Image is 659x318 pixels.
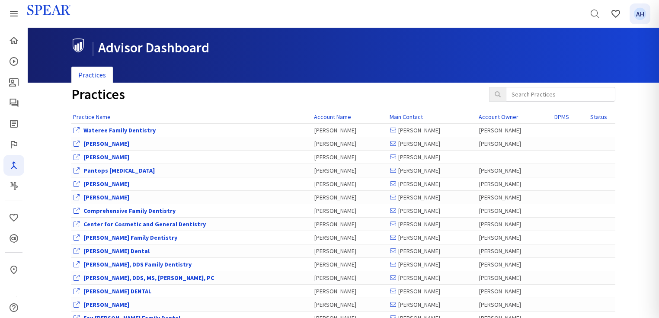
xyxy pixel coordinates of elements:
[3,134,24,155] a: Faculty Club Elite
[479,166,550,175] div: [PERSON_NAME]
[390,139,475,148] div: [PERSON_NAME]
[479,260,550,269] div: [PERSON_NAME]
[83,220,206,228] a: View Office Dashboard
[73,113,111,121] a: Practice Name
[390,193,475,202] div: [PERSON_NAME]
[314,113,351,121] a: Account Name
[83,260,192,268] a: View Office Dashboard
[71,67,113,84] a: Practices
[83,153,129,161] a: View Office Dashboard
[314,220,386,228] div: [PERSON_NAME]
[479,180,550,188] div: [PERSON_NAME]
[3,176,24,196] a: Masters Program
[83,180,129,188] a: View Office Dashboard
[3,155,24,176] a: Navigator Pro
[479,126,550,135] div: [PERSON_NAME]
[314,193,386,202] div: [PERSON_NAME]
[314,287,386,296] div: [PERSON_NAME]
[314,139,386,148] div: [PERSON_NAME]
[3,228,24,249] a: CE Credits
[634,8,646,20] span: AH
[390,113,423,121] a: Main Contact
[314,300,386,309] div: [PERSON_NAME]
[605,3,626,24] a: Favorites
[390,166,475,175] div: [PERSON_NAME]
[479,113,518,121] a: Account Owner
[390,260,475,269] div: [PERSON_NAME]
[390,153,475,161] div: [PERSON_NAME]
[314,166,386,175] div: [PERSON_NAME]
[83,301,129,308] a: View Office Dashboard
[71,39,609,55] h1: Advisor Dashboard
[3,297,24,318] a: Help
[479,193,550,202] div: [PERSON_NAME]
[3,113,24,134] a: Spear Digest
[83,274,214,282] a: View Office Dashboard
[390,206,475,215] div: [PERSON_NAME]
[83,126,156,134] a: View Office Dashboard
[585,3,605,24] a: Search
[506,87,615,102] input: Search Practices
[314,233,386,242] div: [PERSON_NAME]
[479,247,550,255] div: [PERSON_NAME]
[479,273,550,282] div: [PERSON_NAME]
[390,233,475,242] div: [PERSON_NAME]
[479,287,550,296] div: [PERSON_NAME]
[314,247,386,255] div: [PERSON_NAME]
[3,51,24,72] a: Courses
[390,126,475,135] div: [PERSON_NAME]
[479,206,550,215] div: [PERSON_NAME]
[390,287,475,296] div: [PERSON_NAME]
[3,291,24,312] a: My Study Club
[314,126,386,135] div: [PERSON_NAME]
[390,180,475,188] div: [PERSON_NAME]
[83,234,177,241] a: View Office Dashboard
[479,139,550,148] div: [PERSON_NAME]
[3,72,24,93] a: Patient Education
[479,233,550,242] div: [PERSON_NAME]
[479,220,550,228] div: [PERSON_NAME]
[314,180,386,188] div: [PERSON_NAME]
[3,260,24,280] a: In-Person & Virtual
[390,220,475,228] div: [PERSON_NAME]
[83,287,151,295] a: View Office Dashboard
[554,113,569,121] a: DPMS
[3,93,24,113] a: Spear Talk
[390,300,475,309] div: [PERSON_NAME]
[390,247,475,255] div: [PERSON_NAME]
[3,207,24,228] a: Favorites
[83,140,129,148] a: View Office Dashboard
[630,3,650,24] a: Favorites
[314,273,386,282] div: [PERSON_NAME]
[83,167,155,174] a: View Office Dashboard
[83,207,176,215] a: View Office Dashboard
[314,260,386,269] div: [PERSON_NAME]
[390,273,475,282] div: [PERSON_NAME]
[3,3,24,24] a: Spear Products
[590,113,607,121] a: Status
[91,39,95,56] span: |
[479,300,550,309] div: [PERSON_NAME]
[83,193,129,201] a: View Office Dashboard
[314,206,386,215] div: [PERSON_NAME]
[3,30,24,51] a: Home
[314,153,386,161] div: [PERSON_NAME]
[83,247,150,255] a: View Office Dashboard
[71,87,476,102] h1: Practices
